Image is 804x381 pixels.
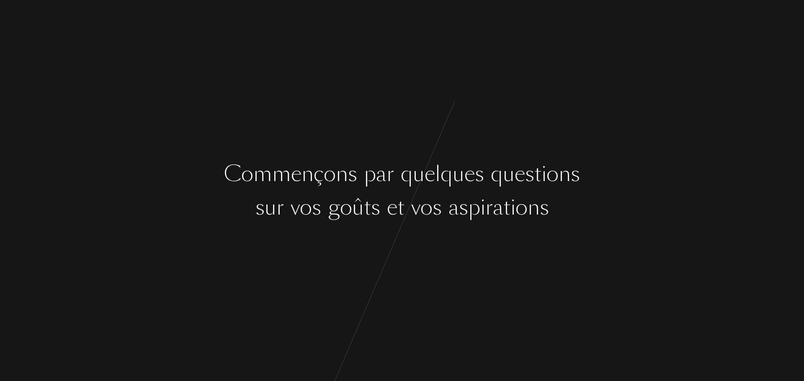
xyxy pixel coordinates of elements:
[541,158,546,189] div: i
[433,192,442,223] div: s
[371,192,380,223] div: s
[425,158,435,189] div: e
[435,158,441,189] div: l
[528,192,540,223] div: n
[503,192,510,223] div: t
[515,192,528,223] div: o
[411,192,420,223] div: v
[464,158,475,189] div: e
[265,192,276,223] div: u
[413,158,425,189] div: u
[276,192,284,223] div: r
[540,192,549,223] div: s
[348,158,357,189] div: s
[328,192,340,223] div: g
[515,158,525,189] div: e
[546,158,559,189] div: o
[253,158,272,189] div: m
[291,158,301,189] div: e
[272,158,291,189] div: m
[571,158,580,189] div: s
[314,158,324,189] div: ç
[364,192,371,223] div: t
[291,192,300,223] div: v
[480,192,485,223] div: i
[364,158,376,189] div: p
[340,192,352,223] div: o
[336,158,348,189] div: n
[493,192,503,223] div: a
[503,158,515,189] div: u
[420,192,433,223] div: o
[485,192,493,223] div: r
[468,192,480,223] div: p
[376,158,387,189] div: a
[510,192,515,223] div: i
[312,192,321,223] div: s
[448,192,459,223] div: a
[459,192,468,223] div: s
[324,158,336,189] div: o
[387,192,397,223] div: e
[453,158,464,189] div: u
[525,158,534,189] div: s
[401,158,413,189] div: q
[491,158,503,189] div: q
[224,158,241,189] div: C
[241,158,253,189] div: o
[352,192,364,223] div: û
[559,158,571,189] div: n
[397,192,405,223] div: t
[534,158,541,189] div: t
[441,158,453,189] div: q
[301,158,314,189] div: n
[475,158,484,189] div: s
[300,192,312,223] div: o
[255,192,265,223] div: s
[387,158,394,189] div: r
